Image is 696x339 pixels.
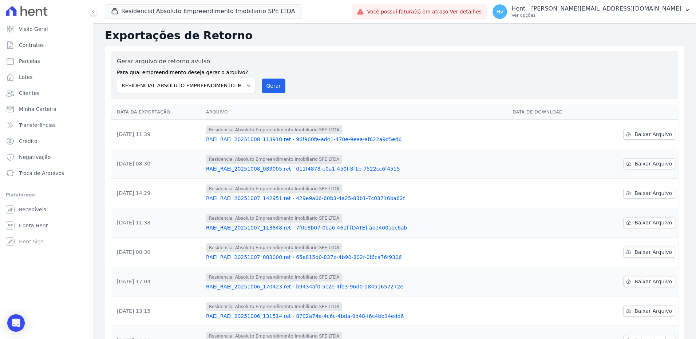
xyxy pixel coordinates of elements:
[111,238,203,267] td: [DATE] 08:30
[3,86,90,100] a: Clientes
[111,120,203,149] td: [DATE] 11:39
[19,121,56,129] span: Transferências
[206,243,342,252] span: Residencial Absoluto Empreendimento Imobiliario SPE LTDA
[206,155,342,164] span: Residencial Absoluto Empreendimento Imobiliario SPE LTDA
[206,214,342,223] span: Residencial Absoluto Empreendimento Imobiliario SPE LTDA
[206,302,342,311] span: Residencial Absoluto Empreendimento Imobiliario SPE LTDA
[206,195,507,202] a: RAEI_RAEI_20251007_142951.ret - 429e9a06-60b3-4a25-83b1-7c03716ba62f
[206,224,507,231] a: RAEI_RAEI_20251007_113848.ret - 7f0e8b07-0ba6-461f-[DATE]-abd400adc6ab
[111,105,203,120] th: Data da Exportação
[497,9,503,14] span: Hv
[511,12,681,18] p: Ver opções
[3,118,90,132] a: Transferências
[510,105,592,120] th: Data de Download
[3,134,90,148] a: Crédito
[206,165,507,172] a: RAEI_RAEI_20251008_083005.ret - 011f4878-e0a1-450f-8f1b-7522cc6f4515
[19,206,46,213] span: Recebíveis
[3,70,90,84] a: Lotes
[623,276,675,287] a: Baixar Arquivo
[623,247,675,258] a: Baixar Arquivo
[206,312,507,320] a: RAEI_RAEI_20251006_131514.ret - 8702a74e-4c6c-4bda-9d48-f6c4bb14edd6
[3,54,90,68] a: Parcelas
[111,267,203,296] td: [DATE] 17:04
[19,105,56,113] span: Minha Carteira
[623,188,675,199] a: Baixar Arquivo
[634,190,672,197] span: Baixar Arquivo
[105,4,301,18] button: Residencial Absoluto Empreendimento Imobiliario SPE LTDA
[3,102,90,116] a: Minha Carteira
[111,208,203,238] td: [DATE] 11:38
[487,1,696,22] button: Hv Hent - [PERSON_NAME][EMAIL_ADDRESS][DOMAIN_NAME] Ver opções
[634,278,672,285] span: Baixar Arquivo
[111,179,203,208] td: [DATE] 14:29
[3,166,90,180] a: Troca de Arquivos
[634,248,672,256] span: Baixar Arquivo
[19,137,37,145] span: Crédito
[367,8,482,16] span: Você possui fatura(s) em atraso.
[19,41,44,49] span: Contratos
[262,79,286,93] button: Gerar
[111,149,203,179] td: [DATE] 08:30
[117,66,256,76] label: Para qual empreendimento deseja gerar o arquivo?
[623,306,675,316] a: Baixar Arquivo
[19,25,48,33] span: Visão Geral
[117,57,256,66] label: Gerar arquivo de retorno avulso
[19,57,40,65] span: Parcelas
[3,22,90,36] a: Visão Geral
[19,222,48,229] span: Conta Hent
[7,314,25,332] div: Open Intercom Messenger
[19,153,51,161] span: Negativação
[3,202,90,217] a: Recebíveis
[206,184,342,193] span: Residencial Absoluto Empreendimento Imobiliario SPE LTDA
[634,131,672,138] span: Baixar Arquivo
[111,296,203,326] td: [DATE] 13:15
[623,158,675,169] a: Baixar Arquivo
[3,38,90,52] a: Contratos
[206,136,507,143] a: RAEI_RAEI_20251008_113910.ret - 96f960fa-ad41-470e-9eaa-af622a9d5ed6
[6,191,87,199] div: Plataformas
[3,150,90,164] a: Negativação
[623,217,675,228] a: Baixar Arquivo
[206,283,507,290] a: RAEI_RAEI_20251006_170423.ret - b9434af0-5c2e-4fe3-96d0-d8451657272e
[634,307,672,315] span: Baixar Arquivo
[206,273,342,282] span: Residencial Absoluto Empreendimento Imobiliario SPE LTDA
[105,29,684,42] h2: Exportações de Retorno
[203,105,510,120] th: Arquivo
[450,9,482,15] a: Ver detalhes
[634,160,672,167] span: Baixar Arquivo
[19,73,33,81] span: Lotes
[206,125,342,134] span: Residencial Absoluto Empreendimento Imobiliario SPE LTDA
[634,219,672,226] span: Baixar Arquivo
[19,169,64,177] span: Troca de Arquivos
[3,218,90,233] a: Conta Hent
[511,5,681,12] p: Hent - [PERSON_NAME][EMAIL_ADDRESS][DOMAIN_NAME]
[206,254,507,261] a: RAEI_RAEI_20251007_083000.ret - 65e815d0-837b-4b90-802f-0f6ca76f9306
[623,129,675,140] a: Baixar Arquivo
[19,89,39,97] span: Clientes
